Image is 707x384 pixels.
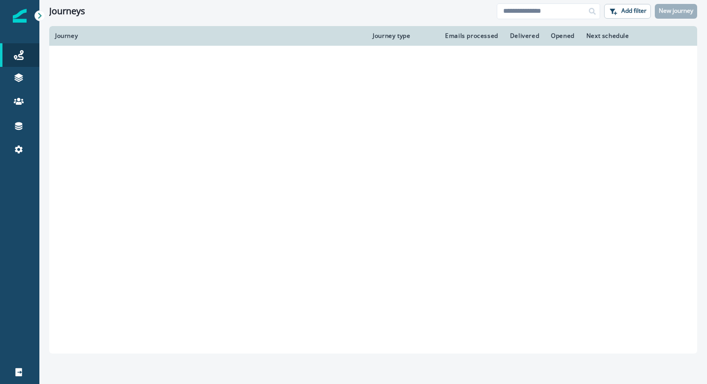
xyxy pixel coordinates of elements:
div: Emails processed [443,32,498,40]
p: New journey [659,7,693,14]
button: Add filter [604,4,651,19]
div: Journey [55,32,361,40]
p: Add filter [621,7,646,14]
div: Opened [551,32,575,40]
h1: Journeys [49,6,85,17]
button: New journey [655,4,697,19]
img: Inflection [13,9,27,23]
div: Delivered [510,32,539,40]
div: Next schedule [586,32,668,40]
div: Journey type [373,32,431,40]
